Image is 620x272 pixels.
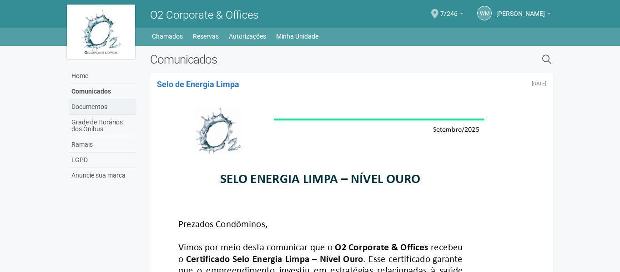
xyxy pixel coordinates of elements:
h2: Comunicados [150,53,449,66]
a: [PERSON_NAME] [496,11,551,19]
a: LGPD [69,153,136,168]
span: O2 Corporate & Offices [150,9,258,21]
img: logo.jpg [67,5,135,59]
a: Anuncie sua marca [69,168,136,183]
a: WM [477,6,492,20]
a: 7/246 [440,11,464,19]
a: Chamados [152,30,183,43]
a: Home [69,69,136,84]
span: Wenderson Matheus de Almeida Schwantes [496,1,545,17]
a: Ramais [69,137,136,153]
div: Quarta-feira, 3 de setembro de 2025 às 20:25 [532,81,546,87]
a: Selo de Energia Limpa [157,79,239,89]
a: Grade de Horários dos Ônibus [69,115,136,137]
a: Documentos [69,99,136,115]
a: Minha Unidade [276,30,318,43]
span: 7/246 [440,1,458,17]
a: Autorizações [229,30,266,43]
a: Comunicados [69,84,136,99]
a: Reservas [193,30,219,43]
